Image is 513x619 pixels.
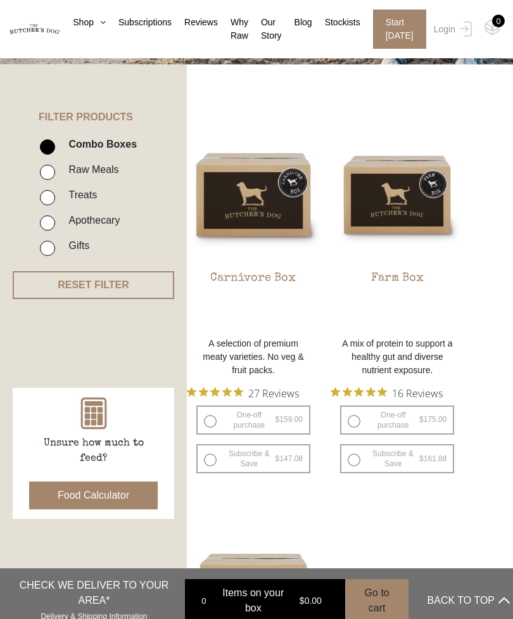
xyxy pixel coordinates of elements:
[187,337,320,377] p: A selection of premium meaty varieties. No veg & fruit packs.
[340,405,454,435] label: One-off purchase
[484,19,500,35] img: TBD_Cart-Empty.png
[248,383,299,402] span: 27 Reviews
[275,454,280,463] span: $
[172,16,218,29] a: Reviews
[187,128,320,331] a: Carnivore BoxCarnivore Box
[196,405,310,435] label: One-off purchase
[62,186,97,203] label: Treats
[419,415,424,424] span: $
[340,444,454,473] label: Subscribe & Save
[275,415,280,424] span: $
[360,10,431,49] a: Start [DATE]
[331,271,464,331] h2: Farm Box
[194,594,213,607] div: 0
[275,415,303,424] bdi: 159.00
[62,212,120,229] label: Apothecary
[187,383,299,402] button: Rated 4.9 out of 5 stars from 27 reviews. Jump to reviews.
[213,585,293,616] span: Items on your box
[30,436,157,466] p: Unsure how much to feed?
[187,271,320,331] h2: Carnivore Box
[331,337,464,377] p: A mix of protein to support a healthy gut and diverse nutrient exposure.
[62,136,137,153] label: Combo Boxes
[331,128,464,331] a: Farm BoxFarm Box
[218,16,248,42] a: Why Raw
[196,444,310,473] label: Subscribe & Save
[62,237,89,254] label: Gifts
[492,15,505,27] div: 0
[300,596,322,606] bdi: 0.00
[331,128,464,261] img: Farm Box
[312,16,360,29] a: Stockists
[3,578,185,608] p: CHECK WE DELIVER TO YOUR AREA*
[392,383,443,402] span: 16 Reviews
[373,10,426,49] span: Start [DATE]
[187,128,320,261] img: Carnivore Box
[275,454,303,463] bdi: 147.08
[106,16,172,29] a: Subscriptions
[60,16,106,29] a: Shop
[300,596,305,606] span: $
[419,415,446,424] bdi: 175.00
[29,482,158,509] button: Food Calculator
[13,271,174,299] button: RESET FILTER
[419,454,446,463] bdi: 161.88
[419,454,424,463] span: $
[248,16,282,42] a: Our Story
[62,161,118,178] label: Raw Meals
[331,383,443,402] button: Rated 4.9 out of 5 stars from 16 reviews. Jump to reviews.
[282,16,312,29] a: Blog
[431,10,472,49] a: Login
